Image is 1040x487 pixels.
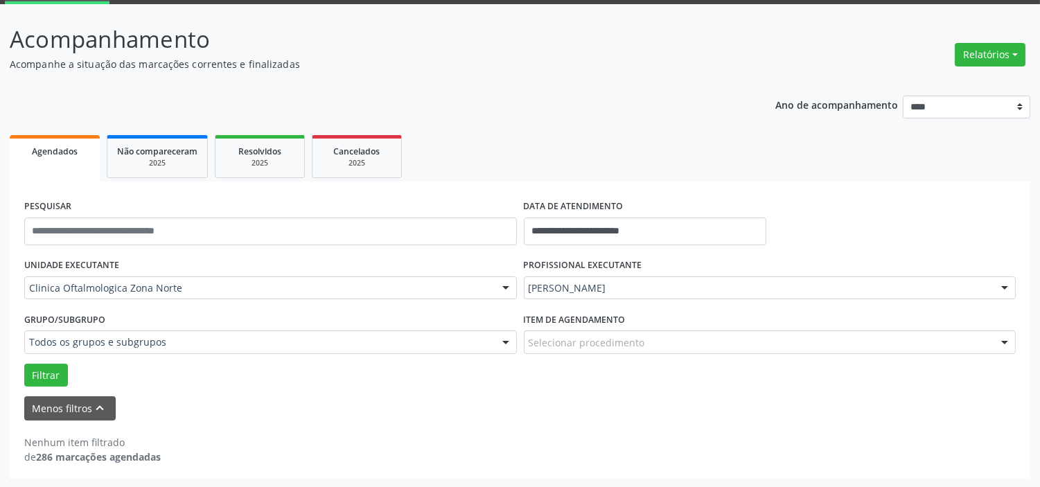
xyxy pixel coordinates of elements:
[10,57,724,71] p: Acompanhe a situação das marcações correntes e finalizadas
[36,450,161,463] strong: 286 marcações agendadas
[529,335,645,350] span: Selecionar procedimento
[32,145,78,157] span: Agendados
[955,43,1025,67] button: Relatórios
[524,309,626,330] label: Item de agendamento
[10,22,724,57] p: Acompanhamento
[117,158,197,168] div: 2025
[93,400,108,416] i: keyboard_arrow_up
[322,158,391,168] div: 2025
[225,158,294,168] div: 2025
[334,145,380,157] span: Cancelados
[775,96,898,113] p: Ano de acompanhamento
[24,435,161,450] div: Nenhum item filtrado
[24,255,119,276] label: UNIDADE EXECUTANTE
[24,396,116,420] button: Menos filtroskeyboard_arrow_up
[24,450,161,464] div: de
[524,196,624,218] label: DATA DE ATENDIMENTO
[29,281,488,295] span: Clinica Oftalmologica Zona Norte
[117,145,197,157] span: Não compareceram
[24,309,105,330] label: Grupo/Subgrupo
[24,364,68,387] button: Filtrar
[24,196,71,218] label: PESQUISAR
[29,335,488,349] span: Todos os grupos e subgrupos
[529,281,988,295] span: [PERSON_NAME]
[238,145,281,157] span: Resolvidos
[524,255,642,276] label: PROFISSIONAL EXECUTANTE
